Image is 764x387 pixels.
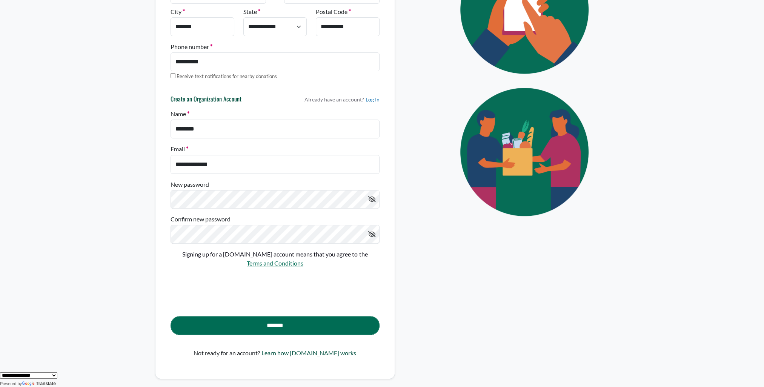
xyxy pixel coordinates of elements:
p: Signing up for a [DOMAIN_NAME] account means that you agree to the [171,250,380,259]
a: Log In [366,95,380,103]
label: New password [171,180,209,189]
h6: Create an Organization Account [171,95,241,106]
label: Name [171,109,189,118]
p: Not ready for an account? [194,349,260,358]
p: Already have an account? [304,95,380,103]
a: Learn how [DOMAIN_NAME] works [261,349,356,364]
label: Email [171,144,188,154]
label: Receive text notifications for nearby donations [177,73,277,80]
img: Google Translate [22,381,36,387]
label: Phone number [171,42,212,51]
label: State [243,7,260,16]
a: Translate [22,381,56,386]
label: Postal Code [316,7,351,16]
a: Terms and Conditions [247,260,303,267]
label: Confirm new password [171,215,231,224]
label: City [171,7,185,16]
iframe: reCAPTCHA [171,275,285,304]
img: Eye Icon [443,81,609,223]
